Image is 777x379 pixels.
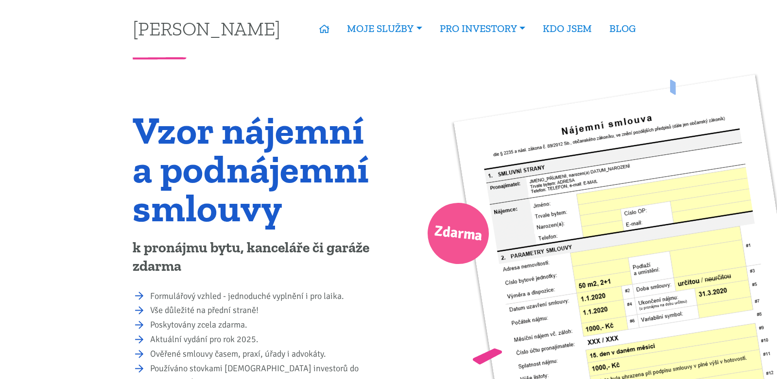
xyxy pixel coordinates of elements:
[133,239,382,276] p: k pronájmu bytu, kanceláře či garáže zdarma
[150,290,382,303] li: Formulářový vzhled - jednoduché vyplnění i pro laika.
[534,17,601,40] a: KDO JSEM
[150,318,382,332] li: Poskytovány zcela zdarma.
[150,304,382,317] li: Vše důležité na přední straně!
[150,333,382,346] li: Aktuální vydání pro rok 2025.
[133,111,382,227] h1: Vzor nájemní a podnájemní smlouvy
[601,17,644,40] a: BLOG
[338,17,431,40] a: MOJE SLUŽBY
[433,218,483,249] span: Zdarma
[431,17,534,40] a: PRO INVESTORY
[150,347,382,361] li: Ověřené smlouvy časem, praxí, úřady i advokáty.
[133,19,280,38] a: [PERSON_NAME]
